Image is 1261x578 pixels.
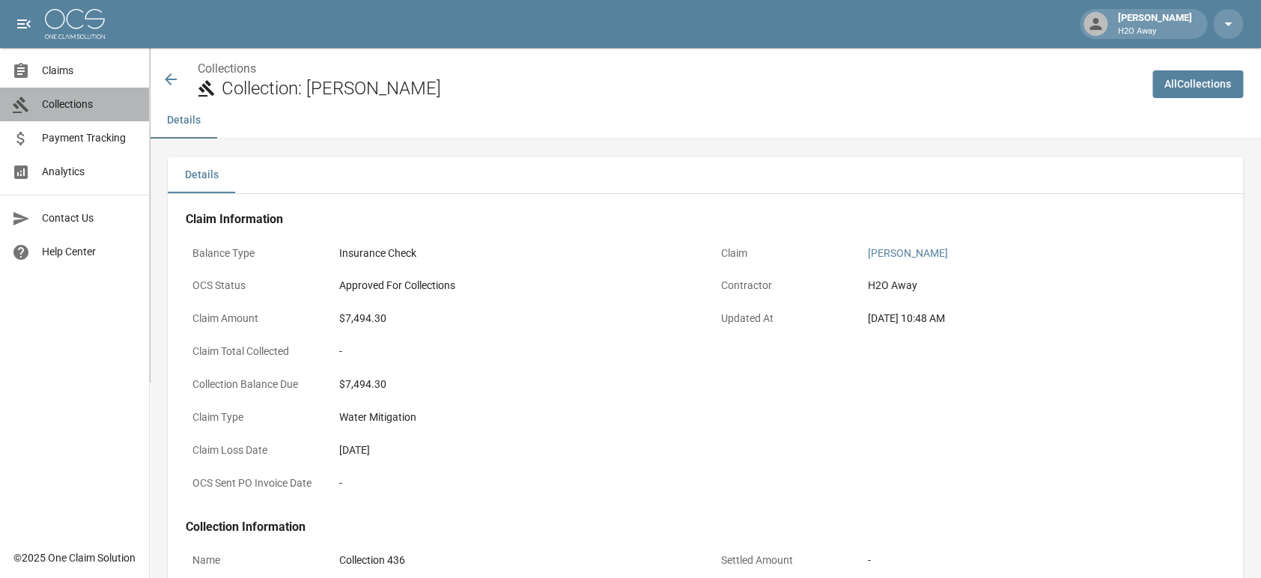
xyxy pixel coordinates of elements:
[42,244,137,260] span: Help Center
[42,210,137,226] span: Contact Us
[339,246,690,261] div: Insurance Check
[186,239,320,268] p: Balance Type
[339,377,690,392] div: $7,494.30
[339,475,690,491] div: -
[868,278,1218,293] div: H2O Away
[13,550,136,565] div: © 2025 One Claim Solution
[868,553,1218,568] div: -
[186,403,320,432] p: Claim Type
[339,311,690,326] div: $7,494.30
[42,164,137,180] span: Analytics
[150,103,217,139] button: Details
[339,344,690,359] div: -
[1118,25,1192,38] p: H2O Away
[868,247,948,259] a: [PERSON_NAME]
[45,9,105,39] img: ocs-logo-white-transparent.png
[186,436,320,465] p: Claim Loss Date
[186,546,320,575] p: Name
[868,311,1218,326] div: [DATE] 10:48 AM
[42,130,137,146] span: Payment Tracking
[714,239,849,268] p: Claim
[186,212,1225,227] h4: Claim Information
[186,304,320,333] p: Claim Amount
[168,157,235,193] button: Details
[339,553,690,568] div: Collection 436
[1152,70,1243,98] a: AllCollections
[150,103,1261,139] div: anchor tabs
[168,157,1243,193] div: details tabs
[714,271,849,300] p: Contractor
[186,271,320,300] p: OCS Status
[339,410,690,425] div: Water Mitigation
[186,337,320,366] p: Claim Total Collected
[1112,10,1198,37] div: [PERSON_NAME]
[714,546,849,575] p: Settled Amount
[714,304,849,333] p: Updated At
[198,60,1140,78] nav: breadcrumb
[9,9,39,39] button: open drawer
[186,469,320,498] p: OCS Sent PO Invoice Date
[186,520,1225,535] h4: Collection Information
[339,278,690,293] div: Approved For Collections
[198,61,256,76] a: Collections
[222,78,1140,100] h2: Collection: [PERSON_NAME]
[42,63,137,79] span: Claims
[186,370,320,399] p: Collection Balance Due
[339,442,690,458] div: [DATE]
[42,97,137,112] span: Collections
